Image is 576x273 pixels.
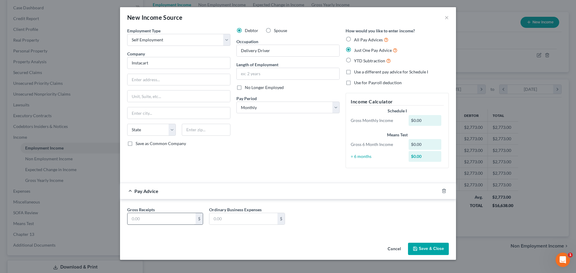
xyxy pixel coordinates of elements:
[127,57,230,69] input: Search company by name...
[236,38,258,45] label: Occupation
[236,96,257,101] span: Pay Period
[209,213,277,224] input: 0.00
[354,58,385,63] span: YTD Subtraction
[237,68,339,79] input: ex: 2 years
[354,69,428,74] span: Use a different pay advice for Schedule I
[346,28,415,34] label: How would you like to enter income?
[409,139,442,150] div: $0.00
[354,48,392,53] span: Just One Pay Advice
[127,107,230,119] input: Enter city...
[127,206,155,213] label: Gross Receipts
[209,206,262,213] label: Ordinary Business Expenses
[383,243,406,255] button: Cancel
[568,253,573,257] span: 1
[136,141,186,146] span: Save as Common Company
[245,28,258,33] span: Debtor
[127,74,230,85] input: Enter address...
[351,108,444,114] div: Schedule I
[127,51,145,56] span: Company
[274,28,287,33] span: Spouse
[351,132,444,138] div: Means Test
[127,91,230,102] input: Unit, Suite, etc...
[408,243,449,255] button: Save & Close
[556,253,570,267] iframe: Intercom live chat
[351,98,444,105] h5: Income Calculator
[354,37,383,42] span: All Pay Advices
[354,80,402,85] span: Use for Payroll deduction
[348,153,406,159] div: ÷ 6 months
[236,61,278,68] label: Length of Employment
[409,115,442,126] div: $0.00
[348,117,406,123] div: Gross Monthly Income
[182,124,230,136] input: Enter zip...
[127,28,160,33] span: Employment Type
[134,188,158,194] span: Pay Advice
[277,213,285,224] div: $
[127,213,196,224] input: 0.00
[237,45,339,56] input: --
[409,151,442,162] div: $0.00
[196,213,203,224] div: $
[245,85,284,90] span: No Longer Employed
[445,14,449,21] button: ×
[348,141,406,147] div: Gross 6 Month Income
[127,13,183,22] div: New Income Source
